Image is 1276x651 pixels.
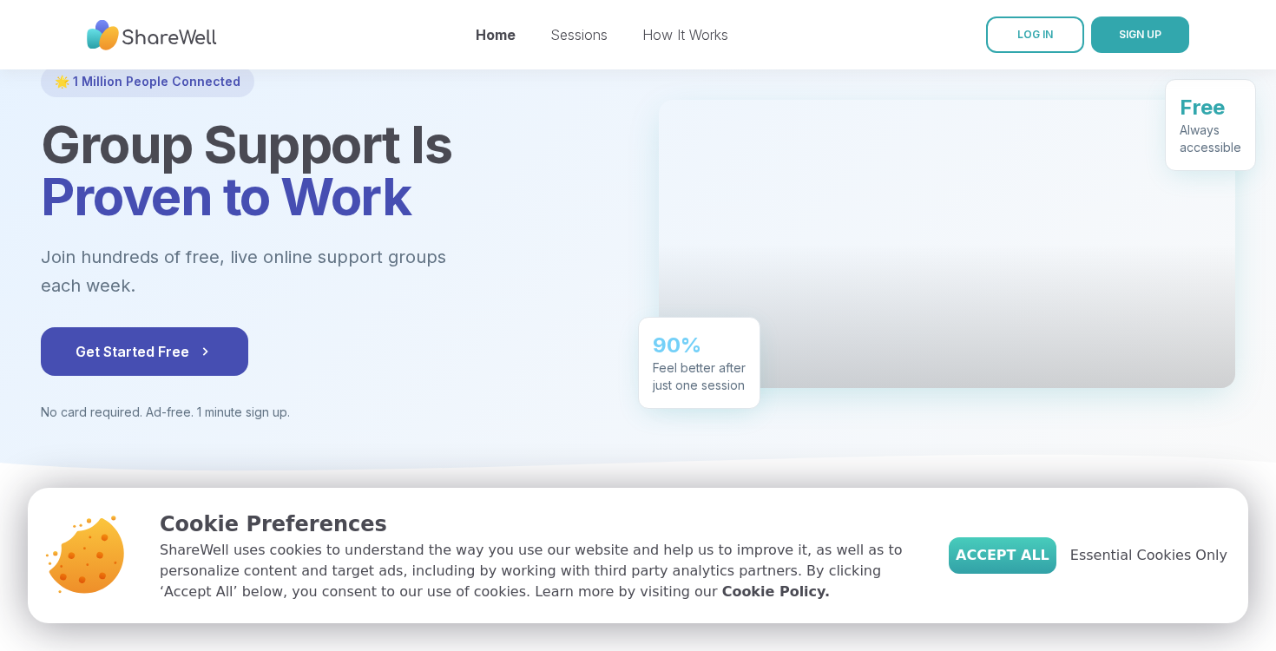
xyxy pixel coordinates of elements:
span: LOG IN [1017,28,1053,41]
a: Home [476,26,516,43]
span: Get Started Free [76,341,214,362]
div: Feel better after just one session [653,358,746,393]
p: ShareWell uses cookies to understand the way you use our website and help us to improve it, as we... [160,540,921,602]
p: Cookie Preferences [160,509,921,540]
a: Sessions [550,26,608,43]
div: 🌟 1 Million People Connected [41,66,254,97]
span: SIGN UP [1119,28,1161,41]
a: How It Works [642,26,728,43]
div: Always accessible [1180,121,1241,155]
img: ShareWell Nav Logo [87,11,217,59]
a: Cookie Policy. [722,582,830,602]
div: Free [1180,93,1241,121]
span: Proven to Work [41,165,411,227]
button: Accept All [949,537,1056,574]
h1: Group Support Is [41,118,617,222]
p: Join hundreds of free, live online support groups each week. [41,243,541,299]
p: No card required. Ad-free. 1 minute sign up. [41,404,617,421]
button: SIGN UP [1091,16,1189,53]
a: LOG IN [986,16,1084,53]
div: 90% [653,331,746,358]
button: Get Started Free [41,327,248,376]
span: Essential Cookies Only [1070,545,1227,566]
span: Accept All [956,545,1049,566]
